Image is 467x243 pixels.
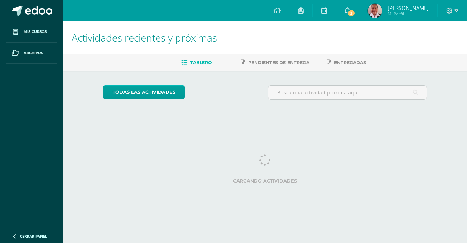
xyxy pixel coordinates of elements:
span: 2 [347,9,355,17]
span: [PERSON_NAME] [387,4,429,11]
a: todas las Actividades [103,85,185,99]
span: Tablero [190,60,212,65]
span: Cerrar panel [20,234,47,239]
span: Pendientes de entrega [248,60,309,65]
a: Tablero [181,57,212,68]
a: Entregadas [327,57,366,68]
span: Archivos [24,50,43,56]
label: Cargando actividades [103,178,427,184]
img: 3adbb599979f18dba65928b662fb11ba.png [368,4,382,18]
span: Mi Perfil [387,11,429,17]
span: Actividades recientes y próximas [72,31,217,44]
span: Mis cursos [24,29,47,35]
input: Busca una actividad próxima aquí... [268,86,427,99]
a: Pendientes de entrega [241,57,309,68]
span: Entregadas [334,60,366,65]
a: Archivos [6,43,57,64]
a: Mis cursos [6,21,57,43]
